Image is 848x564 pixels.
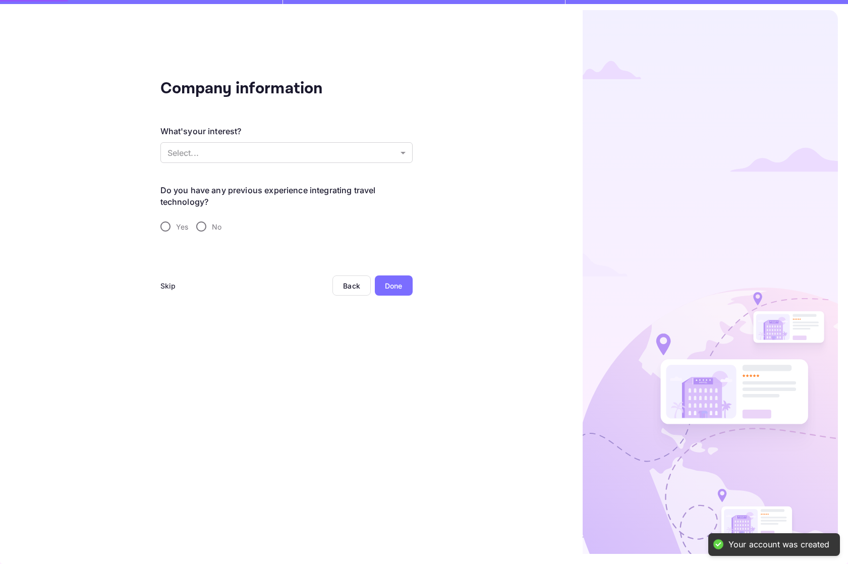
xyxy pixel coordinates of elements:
p: Select... [167,147,397,159]
div: Your account was created [728,539,830,550]
div: Back [343,281,360,290]
span: Yes [176,221,188,232]
legend: Do you have any previous experience integrating travel technology? [160,185,413,208]
div: What's your interest? [160,125,242,137]
div: Company information [160,77,362,101]
div: Done [385,280,403,291]
img: logo [558,10,838,554]
div: Without label [160,142,413,163]
div: travel-experience [160,216,413,237]
span: No [212,221,221,232]
div: Skip [160,280,176,291]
